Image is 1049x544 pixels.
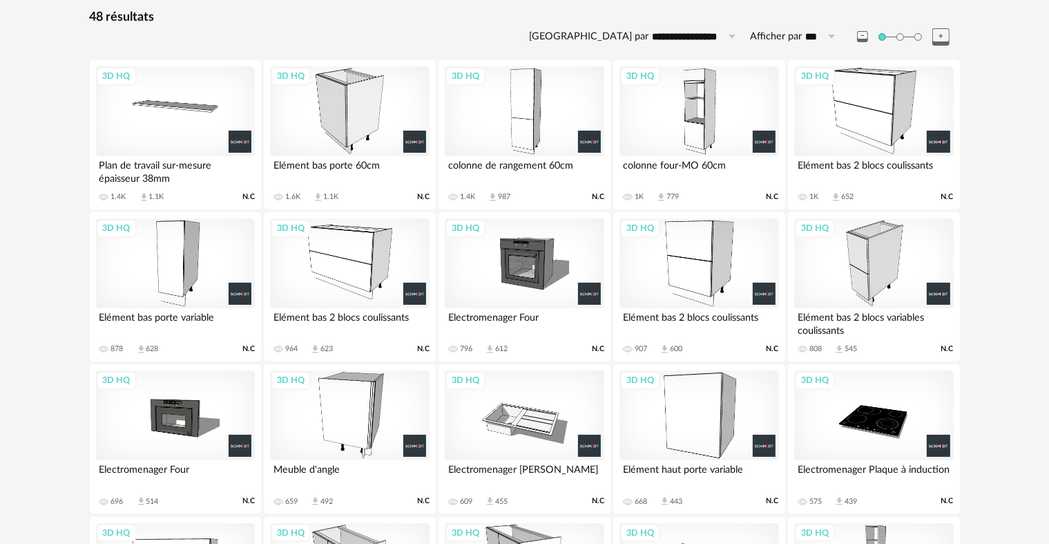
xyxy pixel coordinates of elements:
span: N.C [941,344,954,354]
label: Afficher par [751,30,802,44]
a: 3D HQ Elément bas 2 blocs coulissants 907 Download icon 600 N.C [613,212,785,362]
span: N.C [417,344,430,354]
span: N.C [592,192,604,202]
span: Download icon [831,192,841,203]
span: N.C [417,496,430,506]
span: Download icon [834,496,845,507]
span: Download icon [660,344,670,355]
div: 455 [495,497,508,507]
div: Elément bas porte 60cm [270,156,429,184]
div: 3D HQ [97,371,137,389]
div: 623 [320,344,333,354]
div: 609 [460,497,472,507]
div: 600 [670,344,682,354]
div: 492 [320,497,333,507]
div: 48 résultats [90,10,960,26]
span: N.C [941,496,954,506]
span: Download icon [310,496,320,507]
div: Meuble d'angle [270,460,429,488]
span: N.C [242,192,255,202]
div: 439 [845,497,857,507]
a: 3D HQ Elément bas 2 blocs coulissants 1K Download icon 652 N.C [788,60,959,209]
div: 514 [146,497,159,507]
div: 443 [670,497,682,507]
span: Download icon [834,344,845,355]
span: N.C [242,496,255,506]
a: 3D HQ colonne de rangement 60cm 1.4K Download icon 987 N.C [439,60,610,209]
div: 808 [809,344,822,354]
span: Download icon [136,496,146,507]
div: 628 [146,344,159,354]
span: Download icon [139,192,149,203]
div: 575 [809,497,822,507]
div: 3D HQ [445,219,485,237]
span: Download icon [313,192,323,203]
div: colonne de rangement 60cm [445,156,604,184]
div: 1.1K [323,192,338,202]
div: 1.4K [111,192,126,202]
div: 3D HQ [620,219,660,237]
div: Electromenager Four [445,308,604,336]
span: Download icon [136,344,146,355]
div: Elément bas 2 blocs coulissants [270,308,429,336]
div: 696 [111,497,124,507]
a: 3D HQ Elément bas 2 blocs coulissants 964 Download icon 623 N.C [264,212,435,362]
div: 612 [495,344,508,354]
div: 3D HQ [97,219,137,237]
div: 3D HQ [445,371,485,389]
div: Plan de travail sur-mesure épaisseur 38mm [96,156,255,184]
a: 3D HQ Electromenager [PERSON_NAME] 609 Download icon 455 N.C [439,364,610,514]
a: 3D HQ Meuble d'angle 659 Download icon 492 N.C [264,364,435,514]
span: Download icon [485,496,495,507]
a: 3D HQ Electromenager Plaque à induction 575 Download icon 439 N.C [788,364,959,514]
div: 796 [460,344,472,354]
div: 964 [285,344,298,354]
div: 652 [841,192,854,202]
div: 3D HQ [445,67,485,85]
div: 1.4K [460,192,475,202]
div: 1K [635,192,644,202]
div: 3D HQ [620,524,660,542]
span: N.C [592,344,604,354]
a: 3D HQ Elément haut porte variable 668 Download icon 443 N.C [613,364,785,514]
span: Download icon [485,344,495,355]
div: 668 [635,497,647,507]
div: Elément bas 2 blocs coulissants [619,308,778,336]
span: N.C [941,192,954,202]
a: 3D HQ Electromenager Four 796 Download icon 612 N.C [439,212,610,362]
div: 3D HQ [795,371,835,389]
label: [GEOGRAPHIC_DATA] par [530,30,649,44]
div: 3D HQ [620,67,660,85]
div: Elément haut porte variable [619,460,778,488]
span: N.C [417,192,430,202]
div: 1K [809,192,818,202]
span: N.C [767,496,779,506]
span: N.C [242,344,255,354]
div: 3D HQ [795,219,835,237]
a: 3D HQ Elément bas porte 60cm 1.6K Download icon 1.1K N.C [264,60,435,209]
div: 545 [845,344,857,354]
div: Elément bas 2 blocs variables coulissants [794,308,953,336]
div: 1.6K [285,192,300,202]
span: Download icon [488,192,498,203]
div: 1.1K [149,192,164,202]
div: 659 [285,497,298,507]
div: 3D HQ [97,67,137,85]
div: Elément bas porte variable [96,308,255,336]
div: 3D HQ [795,524,835,542]
div: 907 [635,344,647,354]
span: Download icon [660,496,670,507]
span: Download icon [656,192,666,203]
div: Electromenager Four [96,460,255,488]
div: 3D HQ [97,524,137,542]
div: 3D HQ [271,219,311,237]
div: Electromenager [PERSON_NAME] [445,460,604,488]
div: 3D HQ [445,524,485,542]
div: 878 [111,344,124,354]
div: colonne four-MO 60cm [619,156,778,184]
div: 3D HQ [271,524,311,542]
div: 3D HQ [271,67,311,85]
a: 3D HQ Plan de travail sur-mesure épaisseur 38mm 1.4K Download icon 1.1K N.C [90,60,261,209]
a: 3D HQ Elément bas porte variable 878 Download icon 628 N.C [90,212,261,362]
a: 3D HQ Electromenager Four 696 Download icon 514 N.C [90,364,261,514]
